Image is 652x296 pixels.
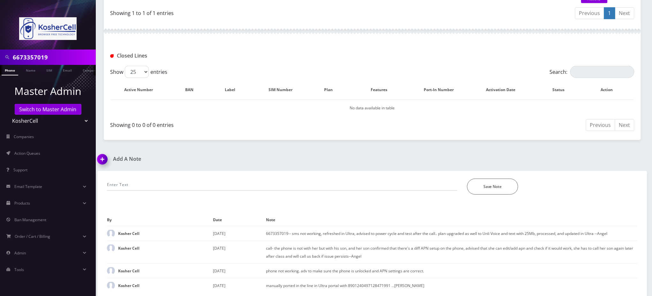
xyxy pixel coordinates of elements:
input: Search in Company [13,51,94,63]
span: Order / Cart / Billing [15,234,50,239]
span: Ban Management [14,217,46,222]
input: Search: [570,66,634,78]
td: [DATE] [213,241,266,263]
td: 6673357019-- sms not working, refreshed in Ultra, advised to power cycle and test after the call.... [266,226,638,241]
label: Show entries [110,66,167,78]
span: Products [14,200,30,206]
td: [DATE] [213,263,266,278]
div: Showing 0 to 0 of 0 entries [110,119,368,129]
span: Support [13,167,27,173]
a: Name [23,65,39,75]
a: Phone [2,65,18,75]
a: Next [615,119,634,131]
a: Email [60,65,75,75]
strong: Kosher Cell [118,245,140,251]
th: Port-In Number: activate to sort column ascending [414,81,470,99]
img: KosherCell [19,17,77,40]
a: Previous [586,119,615,131]
th: Features: activate to sort column ascending [351,81,413,99]
strong: Kosher Cell [118,231,140,236]
td: [DATE] [213,226,266,241]
th: BAN: activate to sort column ascending [173,81,211,99]
a: Switch to Master Admin [15,104,81,115]
th: SIM Number: activate to sort column ascending [255,81,312,99]
a: Next [615,7,634,19]
td: manually ported in the line in Ultra portal with 8901240497128471991 ...[PERSON_NAME] [266,278,638,293]
a: Previous [575,7,604,19]
th: Activation Date: activate to sort column ascending [471,81,537,99]
a: Company [80,65,101,75]
input: Enter Text [107,179,458,191]
span: Admin [14,250,26,256]
a: Add A Note [97,156,368,162]
a: 1 [604,7,615,19]
span: Action Queues [14,151,40,156]
span: Tools [14,267,24,272]
td: call- the phone is not with her but with his son, and her son confirmed that there's a diff APN s... [266,241,638,263]
td: phone not working. adv to make sure the phone is unlocked and APN settings are correct. [266,263,638,278]
strong: Kosher Cell [118,283,140,288]
th: Action : activate to sort column ascending [586,81,634,99]
strong: Kosher Cell [118,268,140,274]
a: SIM [43,65,55,75]
th: Date [213,214,266,226]
th: Note [266,214,638,226]
label: Search: [550,66,634,78]
span: Companies [14,134,34,139]
img: Closed Lines [110,54,114,58]
th: Active Number: activate to sort column descending [111,81,173,99]
span: Email Template [14,184,42,189]
div: Showing 1 to 1 of 1 entries [110,7,368,17]
select: Showentries [125,66,149,78]
th: Plan: activate to sort column ascending [313,81,351,99]
th: Status: activate to sort column ascending [538,81,586,99]
th: Label: activate to sort column ascending [212,81,255,99]
th: By [107,214,213,226]
button: Save Note [467,179,518,195]
h1: Closed Lines [110,53,278,59]
td: No data available in table [111,100,634,116]
td: [DATE] [213,278,266,293]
